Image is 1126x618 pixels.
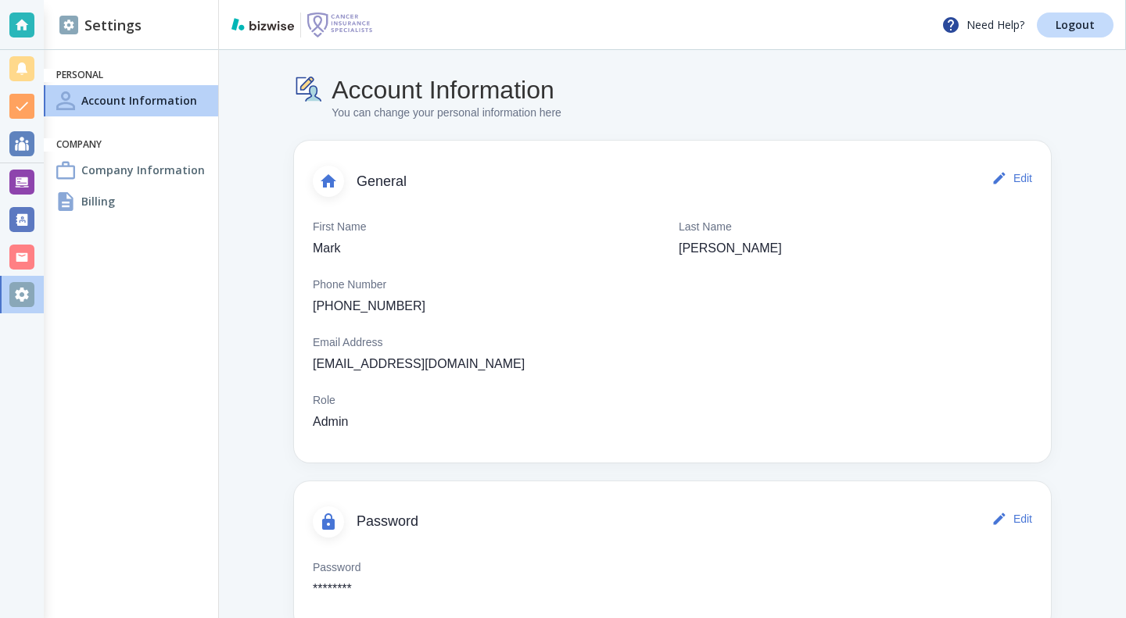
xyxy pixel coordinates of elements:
p: [PHONE_NUMBER] [313,297,425,316]
span: Password [357,513,988,530]
button: Edit [988,163,1038,194]
p: Password [313,559,360,577]
a: Company InformationCompany Information [44,155,218,186]
h4: Billing [81,193,115,209]
p: [PERSON_NAME] [679,239,782,258]
h6: Company [56,138,206,152]
p: Admin [313,413,348,431]
h4: Account Information [81,92,197,109]
a: BillingBilling [44,186,218,217]
h6: Personal [56,69,206,82]
img: bizwise [231,18,294,30]
h4: Company Information [81,162,205,178]
p: You can change your personal information here [332,105,561,122]
a: Logout [1037,13,1113,38]
p: Mark [313,239,341,258]
p: Need Help? [941,16,1024,34]
h2: Settings [59,15,142,36]
span: General [357,173,988,191]
p: Last Name [679,219,732,236]
img: DashboardSidebarSettings.svg [59,16,78,34]
p: Role [313,392,335,409]
h4: Account Information [332,75,561,105]
button: Edit [988,503,1038,534]
img: Cancer Insurance Specialists [307,13,373,38]
p: First Name [313,219,366,236]
img: Account Information [294,75,325,105]
p: Logout [1056,20,1095,30]
a: Account InformationAccount Information [44,85,218,116]
p: [EMAIL_ADDRESS][DOMAIN_NAME] [313,355,525,373]
p: Email Address [313,334,382,352]
p: Phone Number [313,277,386,294]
